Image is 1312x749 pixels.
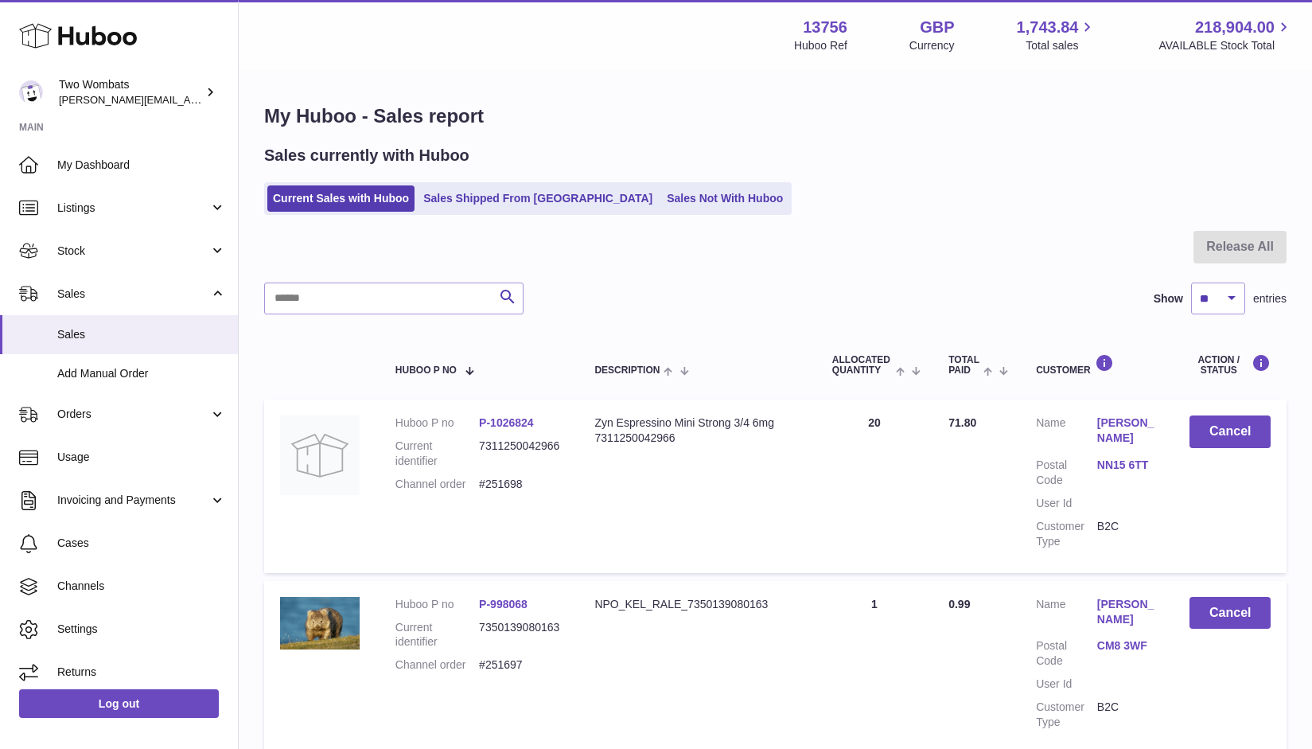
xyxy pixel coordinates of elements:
[479,598,528,611] a: P-998068
[59,93,404,106] span: [PERSON_NAME][EMAIL_ADDRESS][PERSON_NAME][DOMAIN_NAME]
[1097,597,1158,627] a: [PERSON_NAME]
[832,355,892,376] span: ALLOCATED Quantity
[948,416,976,429] span: 71.80
[1189,354,1271,376] div: Action / Status
[948,355,979,376] span: Total paid
[1189,415,1271,448] button: Cancel
[59,77,202,107] div: Two Wombats
[1189,597,1271,630] button: Cancel
[57,287,209,302] span: Sales
[1017,17,1079,38] span: 1,743.84
[1036,496,1097,511] dt: User Id
[1036,700,1097,730] dt: Customer Type
[479,657,563,673] dd: #251697
[1036,597,1097,631] dt: Name
[803,17,847,38] strong: 13756
[1097,638,1158,653] a: CM8 3WF
[1097,700,1158,730] dd: B2C
[1097,458,1158,473] a: NN15 6TT
[57,327,226,342] span: Sales
[1036,415,1097,450] dt: Name
[418,185,658,212] a: Sales Shipped From [GEOGRAPHIC_DATA]
[1158,17,1293,53] a: 218,904.00 AVAILABLE Stock Total
[280,415,360,495] img: no-photo.jpg
[479,477,563,492] dd: #251698
[1036,458,1097,488] dt: Postal Code
[594,415,800,446] div: Zyn Espressino Mini Strong 3/4 6mg 7311250042966
[479,439,563,469] dd: 7311250042966
[267,185,415,212] a: Current Sales with Huboo
[395,620,479,650] dt: Current identifier
[1036,519,1097,549] dt: Customer Type
[909,38,955,53] div: Currency
[1253,291,1287,306] span: entries
[661,185,788,212] a: Sales Not With Huboo
[57,158,226,173] span: My Dashboard
[1154,291,1183,306] label: Show
[1097,415,1158,446] a: [PERSON_NAME]
[19,80,43,104] img: adam.randall@twowombats.com
[264,103,1287,129] h1: My Huboo - Sales report
[1097,519,1158,549] dd: B2C
[57,622,226,637] span: Settings
[57,407,209,422] span: Orders
[794,38,847,53] div: Huboo Ref
[57,493,209,508] span: Invoicing and Payments
[57,665,226,680] span: Returns
[19,689,219,718] a: Log out
[1195,17,1275,38] span: 218,904.00
[395,477,479,492] dt: Channel order
[57,244,209,259] span: Stock
[280,597,360,650] img: shutterstock_1125465338.jpg
[594,597,800,612] div: NPO_KEL_RALE_7350139080163
[1036,354,1158,376] div: Customer
[57,450,226,465] span: Usage
[395,657,479,673] dt: Channel order
[479,620,563,650] dd: 7350139080163
[920,17,954,38] strong: GBP
[594,365,660,376] span: Description
[395,365,457,376] span: Huboo P no
[1158,38,1293,53] span: AVAILABLE Stock Total
[395,439,479,469] dt: Current identifier
[1036,638,1097,669] dt: Postal Code
[57,366,226,381] span: Add Manual Order
[57,536,226,551] span: Cases
[57,201,209,216] span: Listings
[1036,677,1097,692] dt: User Id
[1026,38,1096,53] span: Total sales
[395,415,479,431] dt: Huboo P no
[816,400,932,572] td: 20
[57,579,226,594] span: Channels
[1017,17,1097,53] a: 1,743.84 Total sales
[479,416,534,429] a: P-1026824
[395,597,479,612] dt: Huboo P no
[264,145,469,166] h2: Sales currently with Huboo
[948,598,970,611] span: 0.99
